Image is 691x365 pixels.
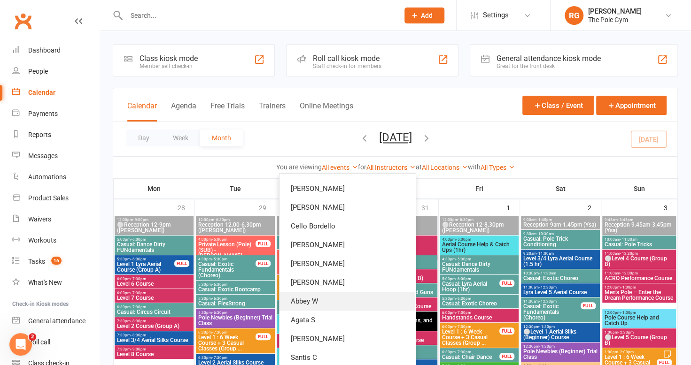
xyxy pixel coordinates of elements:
span: - 6:30pm [212,282,227,287]
span: 9:30am [523,251,598,256]
span: - 1:30pm [539,325,555,329]
span: 11:30am [523,299,581,304]
span: 12:00pm [604,311,674,315]
span: 6:30pm [198,356,273,360]
span: Casual: Exotic Bootcamp [198,287,273,292]
a: Agata S [280,311,415,329]
div: Product Sales [28,194,69,202]
div: FULL [256,333,271,340]
a: All Locations [422,164,468,171]
span: 5:30pm [198,282,273,287]
span: 5:00pm [442,277,500,281]
a: What's New [12,272,99,293]
span: ⚪Level 4 Course (Group B) [604,256,674,267]
span: Private Lesson (Pole) (SUB) - [PERSON_NAME] [198,242,256,259]
span: Casual: Exotic Choreo [523,275,598,281]
button: Month [200,129,243,146]
span: - 6:00pm [456,277,471,281]
input: Search... [124,9,392,22]
strong: at [416,163,422,171]
span: - 9:00pm [133,218,148,222]
span: 7:30pm [116,333,192,337]
a: Waivers [12,209,99,230]
span: - 11:00am [620,237,637,242]
a: All Types [481,164,515,171]
div: FULL [581,302,596,309]
span: - 8:30pm [131,333,146,337]
span: 4:30pm [198,257,256,261]
span: - 8:30pm [458,218,474,222]
span: Level 6 Course [116,281,192,287]
strong: for [358,163,366,171]
span: - 10:30am [536,232,554,236]
span: Reception 9am-1.45pm (Ysa) [523,222,598,228]
th: Tue [195,179,276,198]
div: The Pole Gym [588,15,642,24]
span: Casual: Exotic Fundamentals (Choreo) [198,261,256,278]
span: 9:00am [523,218,598,222]
div: FULL [499,327,514,335]
span: Casual: Pole Trick Conditioning [523,236,598,247]
div: FULL [256,240,271,247]
span: - 1:00pm [621,285,636,289]
a: [PERSON_NAME] [280,329,415,348]
span: 6:30pm [116,305,192,309]
span: - 5:00pm [456,237,471,242]
span: ⚪Level 1 Aerial Silks (Beginner) Course [523,329,598,340]
span: Pole Course Help and Catch Up [604,315,674,326]
span: 12:00pm [604,285,674,289]
a: Payments [12,103,99,124]
span: Casual: Dance Dirty FUNdamentals [116,242,192,253]
span: Lyra Level 5 Aerial Course [523,289,598,295]
div: Automations [28,173,66,181]
span: - 7:00pm [456,325,471,329]
span: Casual: Exotic Fundamentals (Choreo) [523,304,581,320]
span: 6:00pm [116,291,192,295]
div: Class kiosk mode [140,54,198,63]
span: - 6:30pm [212,297,227,301]
a: Messages [12,145,99,167]
th: Wed [276,179,357,198]
span: - 7:30pm [212,356,227,360]
span: Reception 12.00-6.30pm ([PERSON_NAME]) [198,222,273,233]
span: - 9:00pm [131,347,146,351]
span: - 2:00pm [618,350,634,354]
button: Day [126,129,161,146]
span: Pole Newbies (Beginner) Trial Class [198,315,273,326]
div: Dashboard [28,46,61,54]
span: Level 2 Course (Group A) [116,323,192,329]
span: Settings [483,5,509,26]
span: - 12:00pm [620,271,638,275]
button: Online Meetings [300,101,353,122]
span: - 12:30pm [620,251,638,256]
a: Roll call [12,332,99,353]
span: 12:00pm [198,218,273,222]
strong: You are viewing [276,163,322,171]
span: Handstands Course [442,315,517,320]
span: 6:30pm [198,330,256,335]
span: Add [421,12,433,19]
span: - 8:30pm [131,319,146,323]
a: People [12,61,99,82]
span: 4:30pm [442,257,517,261]
span: Reception 9.45am-3.45pm (Ysa) [604,222,674,233]
span: Level 1 Lyra Aerial Course (Group A) [116,261,175,273]
div: Messages [28,152,58,160]
span: 1:00pm [604,350,657,354]
a: Clubworx [11,9,35,33]
span: Aerial Course Help & Catch Ups (1hr) [442,242,517,253]
div: General attendance [28,317,85,325]
span: Casual: Chair Dance [442,354,500,360]
span: - 6:30pm [131,257,146,261]
span: 5:30pm [198,297,273,301]
span: 6:00pm [116,277,192,281]
span: - 1:30pm [539,344,555,349]
a: [PERSON_NAME] [280,273,415,292]
span: - 1:00pm [621,311,636,315]
span: 2 [29,333,36,341]
a: Tasks 16 [12,251,99,272]
span: Level 3/4 Aerial Silks Course [116,337,192,343]
a: Cello Bordello [280,217,415,236]
span: - 7:30pm [456,350,471,354]
a: Abbey W [280,292,415,311]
